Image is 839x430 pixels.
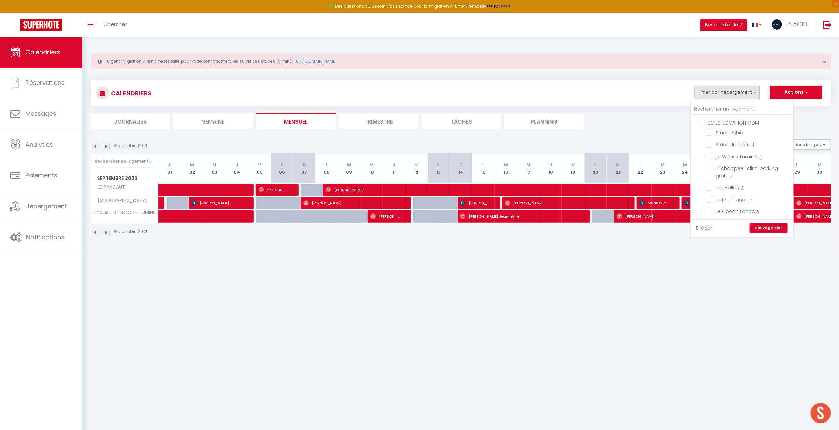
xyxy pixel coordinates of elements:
span: LE PANCAUT [92,184,127,191]
img: logout [823,21,832,29]
a: Effacer [696,224,712,232]
th: 08 [316,153,338,184]
span: Chercher [103,21,127,28]
th: 07 [293,153,316,184]
th: 06 [271,153,293,184]
span: [PERSON_NAME] [191,197,244,209]
span: rouabssi Chagdali walid [639,197,669,209]
button: Close [823,59,826,65]
div: Ouvrir le chat [811,403,831,423]
abbr: D [459,162,463,168]
img: ... [772,19,782,30]
abbr: D [616,162,619,168]
h3: CALENDRIERS [109,86,151,101]
p: Septembre 2025 [114,143,149,149]
abbr: M [526,162,530,168]
button: Gestion des prix [780,139,831,150]
span: [PERSON_NAME] [460,197,490,209]
abbr: J [236,162,239,168]
span: PLACID [786,20,807,29]
span: [PERSON_NAME] [259,183,288,196]
abbr: V [258,162,261,168]
abbr: V [572,162,575,168]
li: Journalier [91,113,170,129]
span: L'Échappée -clim-parking gratuit [716,165,778,179]
span: [PERSON_NAME] [505,197,624,209]
abbr: M [369,162,374,168]
abbr: V [415,162,418,168]
p: Septembre 2025 [114,229,149,235]
abbr: M [661,162,665,168]
span: [PERSON_NAME] [326,183,825,196]
th: 14 [450,153,472,184]
li: Planning [504,113,584,129]
a: >>> ICI <<<< [487,3,510,9]
span: Le Petit Landais [716,196,753,203]
div: Urgent : Migration Airbnb nécessaire pour votre compte, merci de suivre ces étapes (5 min) - [91,54,831,69]
th: 15 [472,153,495,184]
li: Semaine [173,113,253,129]
span: L'Indus - ST ROCH - LUMINEUX [92,210,160,215]
th: 22 [629,153,651,184]
button: Besoin d'aide ? [700,19,747,31]
th: 09 [338,153,360,184]
th: 19 [562,153,584,184]
th: 30 [808,153,831,184]
abbr: L [326,162,328,168]
th: 01 [159,153,181,184]
abbr: S [594,162,597,168]
span: [PERSON_NAME] Jeanmaire [460,210,579,223]
th: 17 [517,153,539,184]
th: 02 [181,153,204,184]
th: 10 [360,153,383,184]
span: rouabssi Chagdali walid [684,197,714,209]
span: Le Wlérick Lumineux [716,153,763,160]
a: ... PLACID [767,13,816,37]
button: Filtrer par hébergement [695,86,760,99]
th: 29 [786,153,808,184]
span: Calendriers [25,48,60,56]
abbr: L [640,162,642,168]
th: 18 [539,153,562,184]
span: Septembre 2025 [91,173,158,183]
span: Les Halles 2 [716,184,743,191]
th: 24 [674,153,697,184]
abbr: D [303,162,306,168]
button: Actions [770,86,822,99]
div: Filtrer par hébergement [690,101,794,237]
input: Rechercher un logement... [95,155,155,167]
th: 03 [204,153,226,184]
span: Hébergement [25,202,67,210]
abbr: M [683,162,687,168]
span: Messages [25,109,56,118]
img: Super Booking [20,19,62,31]
span: [GEOGRAPHIC_DATA] [92,197,150,204]
abbr: S [280,162,283,168]
abbr: M [504,162,508,168]
abbr: L [796,162,798,168]
th: 05 [248,153,271,184]
abbr: L [169,162,171,168]
th: 11 [383,153,405,184]
input: Rechercher un logement... [691,103,793,115]
th: 12 [405,153,427,184]
li: Trimestre [339,113,418,129]
abbr: S [437,162,440,168]
span: Notifications [26,233,64,241]
th: 04 [226,153,248,184]
abbr: J [393,162,395,168]
span: Paiements [25,171,57,180]
span: [PERSON_NAME] [370,210,400,223]
abbr: M [190,162,194,168]
th: 13 [427,153,450,184]
li: Tâches [422,113,501,129]
abbr: M [818,162,822,168]
th: 20 [584,153,607,184]
abbr: J [549,162,552,168]
abbr: L [482,162,484,168]
span: Analytics [25,140,53,149]
th: 16 [495,153,517,184]
span: [PERSON_NAME] [303,197,400,209]
span: [PERSON_NAME] [617,210,691,223]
